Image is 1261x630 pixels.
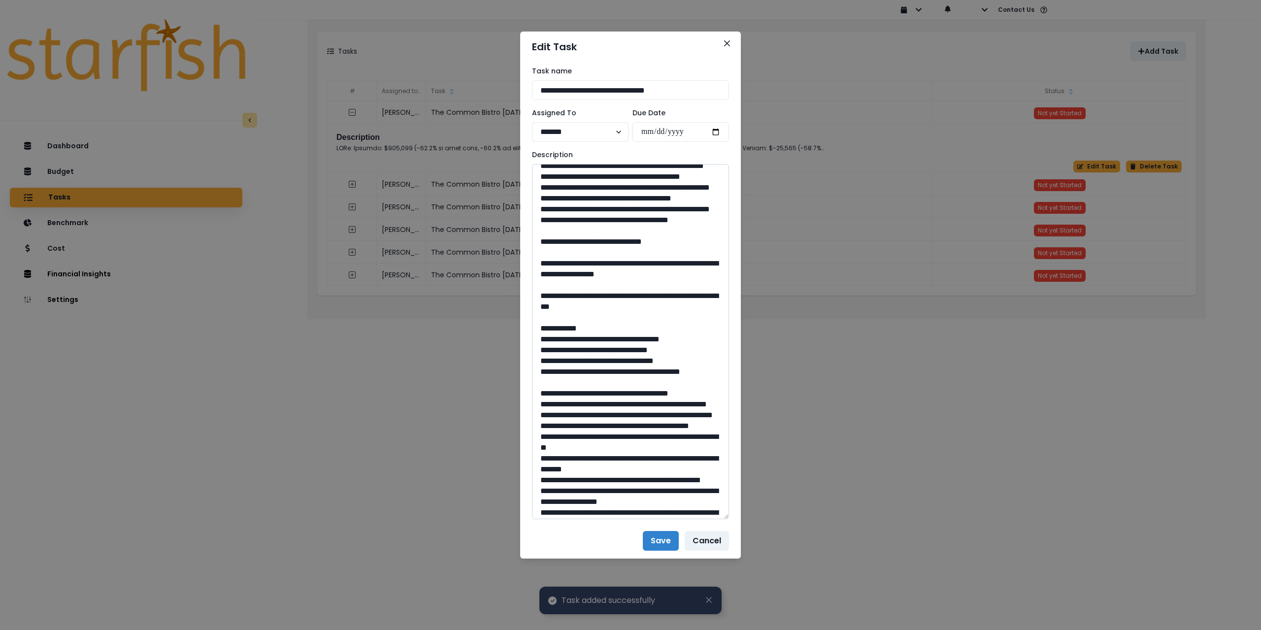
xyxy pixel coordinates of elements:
[643,531,679,551] button: Save
[532,66,723,76] label: Task name
[685,531,729,551] button: Cancel
[520,32,741,62] header: Edit Task
[632,108,723,118] label: Due Date
[532,108,623,118] label: Assigned To
[532,150,723,160] label: Description
[719,35,735,51] button: Close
